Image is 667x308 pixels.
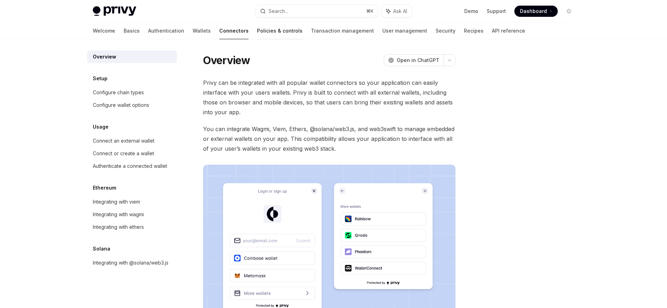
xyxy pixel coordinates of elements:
a: Transaction management [311,22,374,39]
a: Connect or create a wallet [87,147,177,160]
div: Integrating with wagmi [93,210,144,219]
div: Integrating with @solana/web3.js [93,259,168,267]
button: Toggle dark mode [563,6,575,17]
a: Configure chain types [87,86,177,99]
div: Authenticate a connected wallet [93,162,167,170]
div: Search... [269,7,288,15]
a: Integrating with viem [87,196,177,208]
span: You can integrate Wagmi, Viem, Ethers, @solana/web3.js, and web3swift to manage embedded or exter... [203,124,456,153]
button: Ask AI [381,5,412,18]
a: Policies & controls [257,22,303,39]
button: Open in ChatGPT [384,54,444,66]
div: Connect an external wallet [93,137,154,145]
a: Overview [87,50,177,63]
h1: Overview [203,54,250,67]
div: Overview [93,53,116,61]
a: Security [436,22,456,39]
div: Integrating with ethers [93,223,144,231]
a: Integrating with wagmi [87,208,177,221]
div: Connect or create a wallet [93,149,154,158]
a: Integrating with @solana/web3.js [87,256,177,269]
span: ⌘ K [366,8,374,14]
a: User management [382,22,427,39]
h5: Usage [93,123,109,131]
a: Wallets [193,22,211,39]
a: Demo [464,8,478,15]
a: Support [487,8,506,15]
span: Ask AI [393,8,407,15]
h5: Solana [93,245,110,253]
button: Search...⌘K [255,5,378,18]
div: Integrating with viem [93,198,140,206]
a: Authenticate a connected wallet [87,160,177,172]
a: Recipes [464,22,484,39]
h5: Ethereum [93,184,116,192]
span: Open in ChatGPT [397,57,439,64]
img: light logo [93,6,136,16]
div: Configure chain types [93,88,144,97]
a: Authentication [148,22,184,39]
span: Privy can be integrated with all popular wallet connectors so your application can easily interfa... [203,78,456,117]
a: API reference [492,22,525,39]
a: Connectors [219,22,249,39]
a: Integrating with ethers [87,221,177,233]
span: Dashboard [520,8,547,15]
a: Welcome [93,22,115,39]
a: Configure wallet options [87,99,177,111]
a: Connect an external wallet [87,135,177,147]
a: Dashboard [514,6,558,17]
div: Configure wallet options [93,101,149,109]
a: Basics [124,22,140,39]
h5: Setup [93,74,107,83]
